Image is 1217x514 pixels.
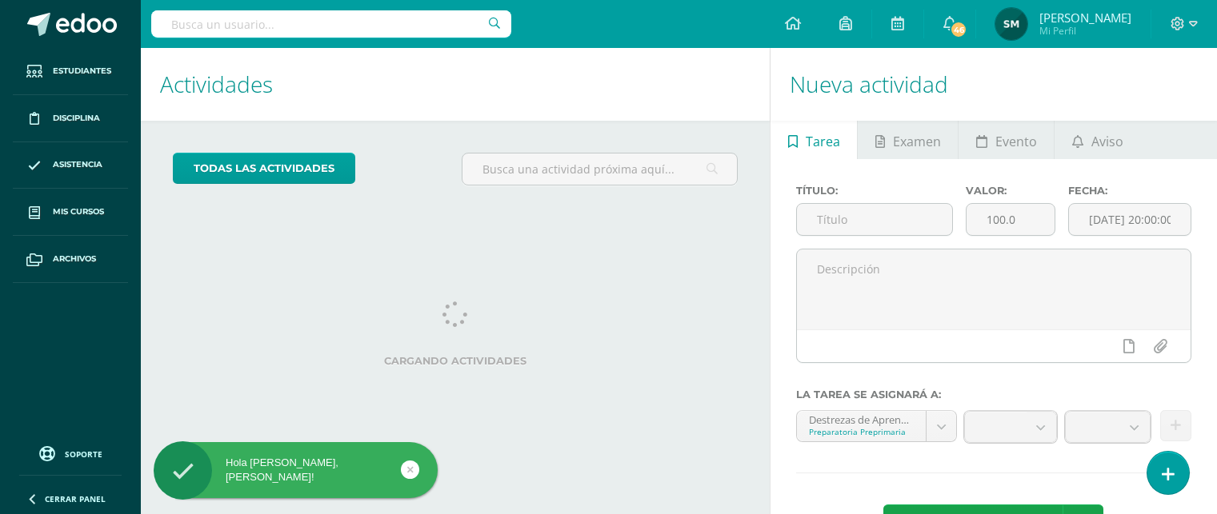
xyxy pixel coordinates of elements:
span: Estudiantes [53,65,111,78]
input: Busca un usuario... [151,10,511,38]
a: Asistencia [13,142,128,189]
a: Archivos [13,236,128,283]
a: Destrezas de Aprendizaje Matemático 'B'Preparatoria Preprimaria [797,411,956,441]
input: Fecha de entrega [1069,204,1191,235]
label: Valor: [966,185,1055,197]
input: Busca una actividad próxima aquí... [462,153,737,185]
span: [PERSON_NAME] [1039,10,1131,26]
span: Mis cursos [53,205,104,218]
h1: Actividades [160,48,751,121]
span: Soporte [65,448,102,460]
a: todas las Actividades [173,153,355,184]
a: Aviso [1055,121,1140,159]
a: Mis cursos [13,189,128,236]
span: Examen [893,122,941,161]
span: Asistencia [53,158,102,171]
a: Evento [959,121,1054,159]
span: Tarea [806,122,840,161]
label: Cargando actividades [173,355,738,367]
a: Examen [858,121,958,159]
input: Título [797,204,953,235]
span: Cerrar panel [45,493,106,504]
a: Tarea [771,121,857,159]
span: 46 [950,21,967,38]
div: Preparatoria Preprimaria [809,426,914,437]
label: La tarea se asignará a: [796,388,1191,400]
a: Soporte [19,442,122,464]
span: Archivos [53,253,96,265]
input: Puntos máximos [967,204,1055,235]
span: Disciplina [53,112,100,125]
div: Destrezas de Aprendizaje Matemático 'B' [809,411,914,426]
label: Fecha: [1068,185,1191,197]
img: b93e52a087127cb49e6044ba4cbaaca0.png [995,8,1027,40]
span: Aviso [1091,122,1123,161]
a: Estudiantes [13,48,128,95]
span: Mi Perfil [1039,24,1131,38]
label: Título: [796,185,954,197]
h1: Nueva actividad [790,48,1198,121]
a: Disciplina [13,95,128,142]
div: Hola [PERSON_NAME], [PERSON_NAME]! [154,456,438,484]
span: Evento [995,122,1037,161]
